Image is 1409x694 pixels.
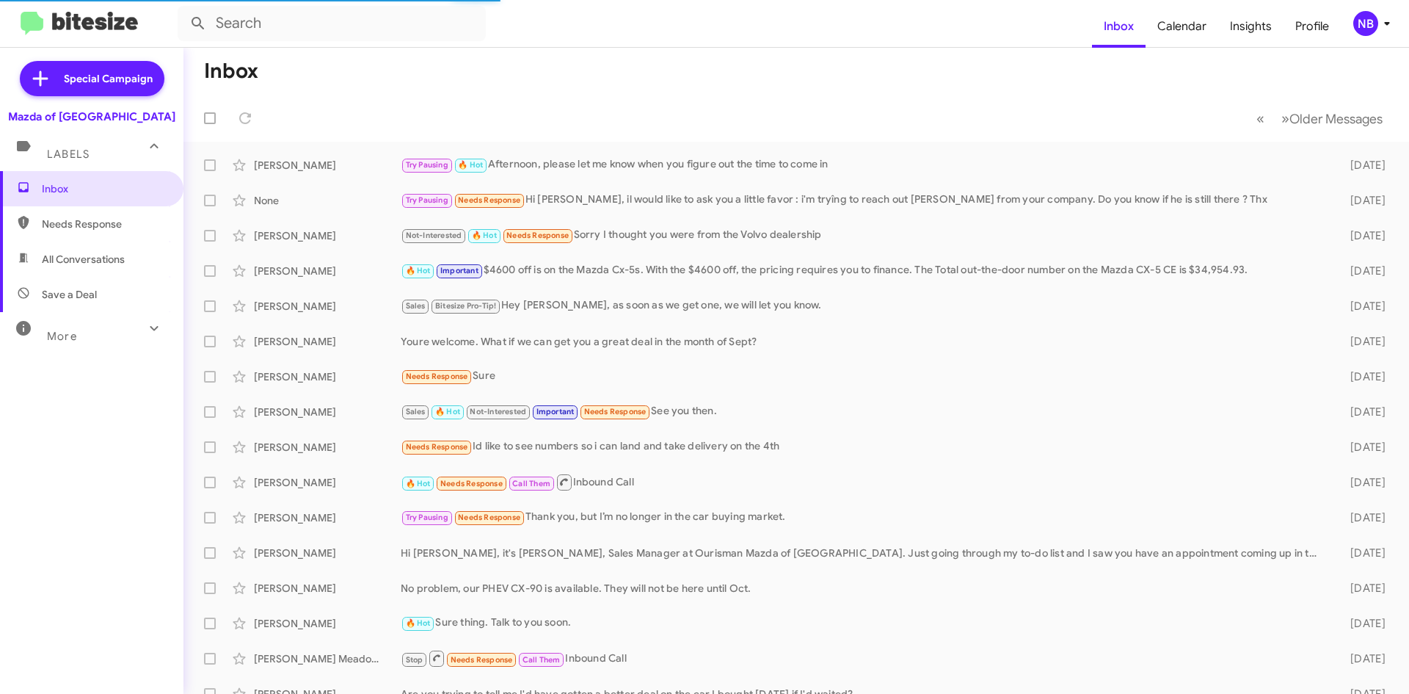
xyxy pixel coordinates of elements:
span: Needs Response [584,407,647,416]
div: [PERSON_NAME] [254,369,401,384]
div: [PERSON_NAME] [254,616,401,631]
span: 🔥 Hot [435,407,460,416]
div: [DATE] [1327,475,1397,490]
div: Inbound Call [401,473,1327,491]
span: Bitesize Pro-Tip! [435,301,496,311]
input: Search [178,6,486,41]
div: [DATE] [1327,510,1397,525]
span: 🔥 Hot [458,160,483,170]
span: Try Pausing [406,513,448,522]
a: Inbox [1092,5,1146,48]
div: $4600 off is on the Mazda Cx-5s. With the $4600 off, the pricing requires you to finance. The Tot... [401,262,1327,279]
div: [DATE] [1327,546,1397,560]
div: [PERSON_NAME] [254,440,401,455]
div: Youre welcome. What if we can get you a great deal in the month of Sept? [401,334,1327,349]
span: Needs Response [406,372,468,381]
div: [DATE] [1327,299,1397,314]
div: [DATE] [1327,264,1397,278]
span: « [1256,109,1264,128]
span: Try Pausing [406,195,448,205]
nav: Page navigation example [1248,104,1391,134]
div: [PERSON_NAME] [254,405,401,419]
div: [PERSON_NAME] [254,228,401,243]
div: Sure [401,368,1327,385]
a: Special Campaign [20,61,164,96]
span: 🔥 Hot [406,479,431,488]
div: NB [1353,11,1378,36]
div: [PERSON_NAME] [254,158,401,173]
span: Needs Response [406,442,468,452]
span: Stop [406,655,423,665]
div: Hi [PERSON_NAME], it's [PERSON_NAME], Sales Manager at Ourisman Mazda of [GEOGRAPHIC_DATA]. Just ... [401,546,1327,560]
a: Profile [1284,5,1341,48]
div: [PERSON_NAME] [254,334,401,349]
div: See you then. [401,403,1327,420]
button: NB [1341,11,1393,36]
span: Needs Response [458,513,520,522]
div: [DATE] [1327,193,1397,208]
div: [DATE] [1327,440,1397,455]
div: Hey [PERSON_NAME], as soon as we get one, we will let you know. [401,297,1327,314]
div: [DATE] [1327,651,1397,666]
div: [PERSON_NAME] Meadow [PERSON_NAME] [254,651,401,666]
span: Sales [406,407,426,416]
span: 🔥 Hot [406,618,431,628]
div: [DATE] [1327,405,1397,419]
div: Id like to see numbers so i can land and take delivery on the 4th [401,438,1327,455]
div: [DATE] [1327,334,1397,349]
div: [DATE] [1327,158,1397,173]
div: [PERSON_NAME] [254,264,401,278]
div: Sure thing. Talk to you soon. [401,615,1327,632]
div: Inbound Call [401,649,1327,668]
span: Needs Response [440,479,503,488]
a: Insights [1218,5,1284,48]
span: Save a Deal [42,287,97,302]
span: Not-Interested [470,407,526,416]
div: [DATE] [1327,228,1397,243]
div: [PERSON_NAME] [254,546,401,560]
a: Calendar [1146,5,1218,48]
span: 🔥 Hot [406,266,431,275]
span: All Conversations [42,252,125,267]
span: Special Campaign [64,71,153,86]
span: Important [536,407,575,416]
div: Afternoon, please let me know when you figure out the time to come in [401,156,1327,173]
span: 🔥 Hot [472,231,497,240]
div: No problem, our PHEV CX-90 is available. They will not be here until Oct. [401,581,1327,596]
span: Call Them [523,655,561,665]
span: Needs Response [506,231,569,240]
div: [DATE] [1327,581,1397,596]
span: Call Them [512,479,550,488]
div: Sorry I thought you were from the Volvo dealership [401,227,1327,244]
span: Needs Response [42,217,167,231]
div: Thank you, but I’m no longer in the car buying market. [401,509,1327,526]
span: Sales [406,301,426,311]
div: None [254,193,401,208]
div: [DATE] [1327,369,1397,384]
div: [DATE] [1327,616,1397,631]
h1: Inbox [204,59,258,83]
span: Try Pausing [406,160,448,170]
span: More [47,330,77,343]
div: [PERSON_NAME] [254,581,401,596]
div: Mazda of [GEOGRAPHIC_DATA] [8,109,175,124]
div: [PERSON_NAME] [254,299,401,314]
div: [PERSON_NAME] [254,510,401,525]
button: Previous [1248,104,1273,134]
span: Inbox [42,181,167,196]
button: Next [1273,104,1391,134]
span: Labels [47,148,90,161]
div: [PERSON_NAME] [254,475,401,490]
span: Not-Interested [406,231,462,240]
span: Needs Response [458,195,520,205]
div: Hi [PERSON_NAME], il would like to ask you a little favor : i'm tryîng to reach out [PERSON_NAME... [401,192,1327,209]
span: » [1281,109,1289,128]
span: Important [440,266,478,275]
span: Older Messages [1289,111,1383,127]
span: Needs Response [451,655,513,665]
